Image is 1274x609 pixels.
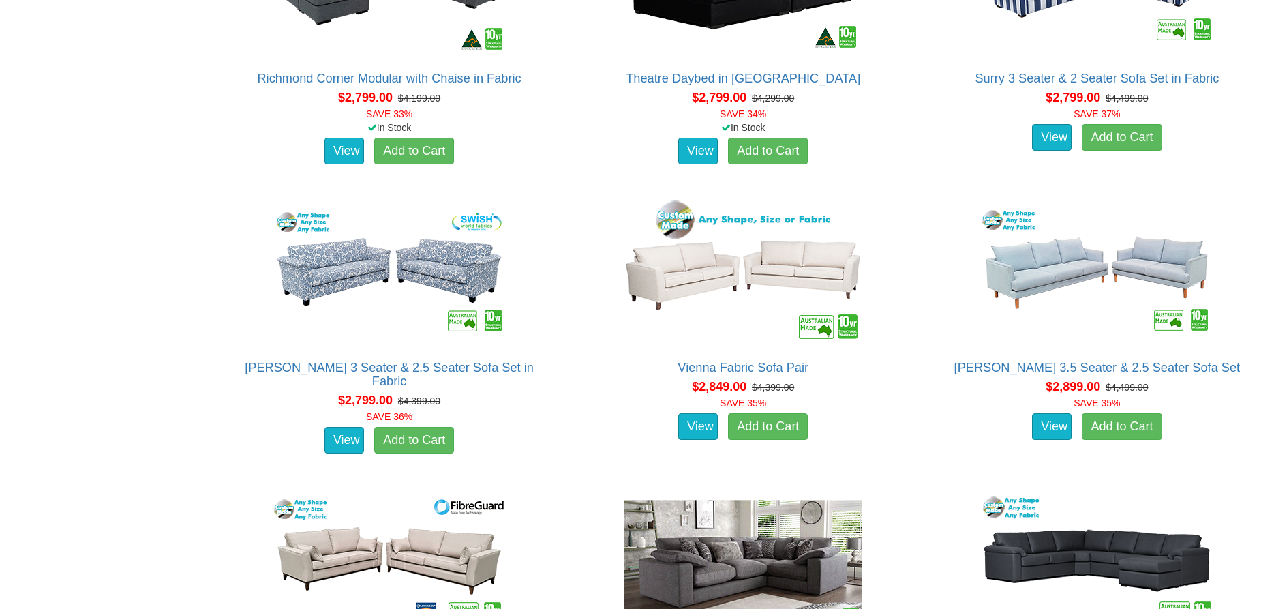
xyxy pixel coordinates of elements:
a: Vienna Fabric Sofa Pair [678,361,808,374]
a: Add to Cart [1082,124,1162,151]
img: Vienna Fabric Sofa Pair [620,197,866,347]
a: Surry 3 Seater & 2 Seater Sofa Set in Fabric [975,72,1219,85]
span: $2,849.00 [692,380,746,393]
div: In Stock [219,121,558,134]
font: SAVE 37% [1074,108,1120,119]
font: SAVE 34% [720,108,766,119]
font: SAVE 33% [366,108,412,119]
img: Marley 3.5 Seater & 2.5 Seater Sofa Set [974,197,1219,347]
a: Add to Cart [728,413,808,441]
a: View [324,138,364,165]
del: $4,299.00 [752,93,794,104]
span: $2,799.00 [1046,91,1100,104]
del: $4,499.00 [1106,93,1148,104]
font: SAVE 35% [720,398,766,409]
a: View [678,138,718,165]
div: In Stock [574,121,913,134]
a: [PERSON_NAME] 3.5 Seater & 2.5 Seater Sofa Set [954,361,1241,374]
font: SAVE 36% [366,411,412,422]
del: $4,399.00 [398,396,440,406]
a: Add to Cart [1082,413,1162,441]
a: View [678,413,718,441]
a: Theatre Daybed in [GEOGRAPHIC_DATA] [626,72,860,85]
del: $4,499.00 [1106,382,1148,393]
span: $2,799.00 [338,393,393,407]
span: $2,899.00 [1046,380,1100,393]
a: [PERSON_NAME] 3 Seater & 2.5 Seater Sofa Set in Fabric [245,361,534,388]
a: View [324,427,364,454]
del: $4,199.00 [398,93,440,104]
a: Add to Cart [728,138,808,165]
a: View [1032,124,1072,151]
a: View [1032,413,1072,441]
a: Richmond Corner Modular with Chaise in Fabric [257,72,521,85]
img: Tiffany 3 Seater & 2.5 Seater Sofa Set in Fabric [267,197,512,347]
a: Add to Cart [374,138,454,165]
del: $4,399.00 [752,382,794,393]
a: Add to Cart [374,427,454,454]
span: $2,799.00 [692,91,746,104]
span: $2,799.00 [338,91,393,104]
font: SAVE 35% [1074,398,1120,409]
